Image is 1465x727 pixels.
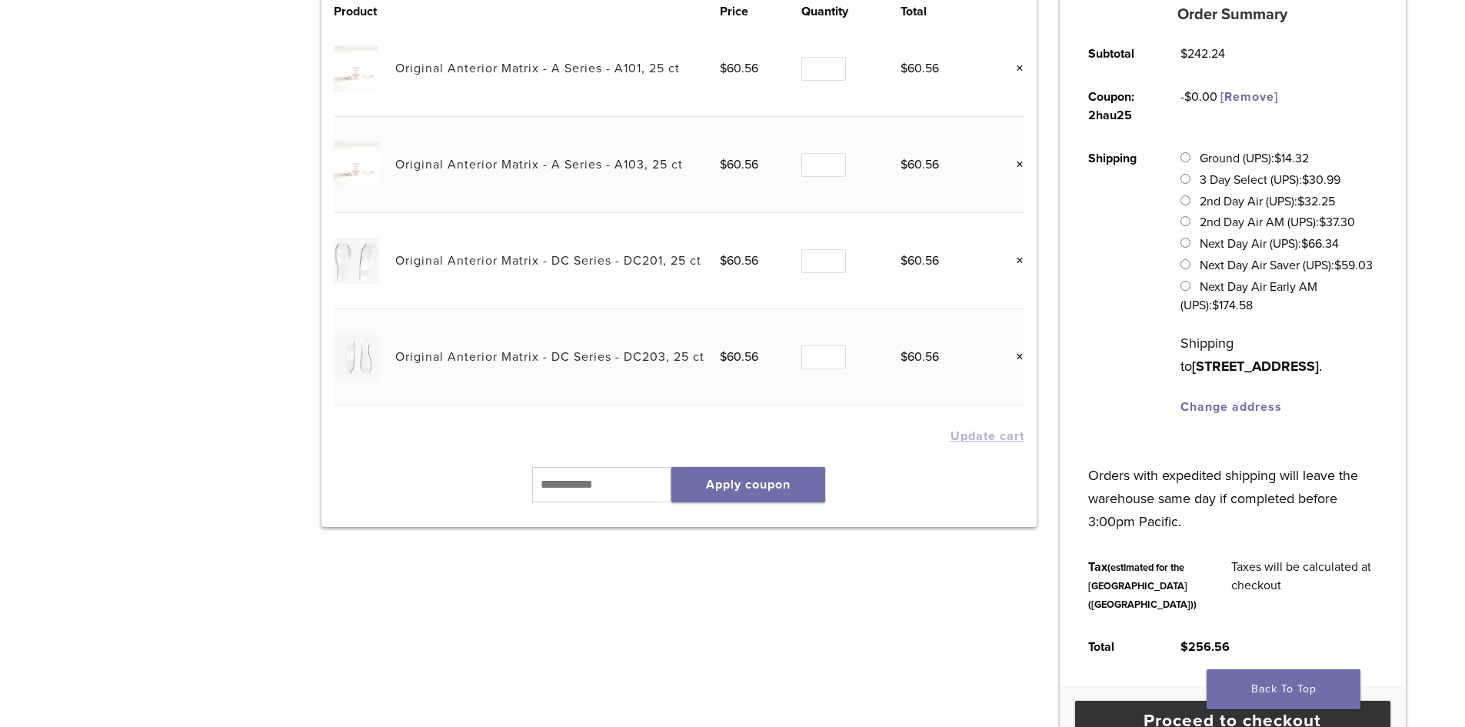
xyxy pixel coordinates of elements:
bdi: 60.56 [720,253,758,268]
a: Remove this item [1004,251,1024,271]
label: Next Day Air Early AM (UPS): [1180,279,1317,313]
bdi: 174.58 [1212,298,1253,313]
th: Price [720,2,801,21]
bdi: 242.24 [1180,46,1225,62]
small: (estimated for the [GEOGRAPHIC_DATA] ([GEOGRAPHIC_DATA])) [1088,562,1197,611]
td: - [1164,75,1296,137]
a: Change address [1180,399,1282,415]
span: $ [901,61,907,76]
th: Total [1071,625,1164,669]
span: $ [720,349,727,365]
bdi: 32.25 [1297,194,1335,209]
bdi: 60.56 [901,61,939,76]
label: Next Day Air Saver (UPS): [1200,258,1373,273]
span: $ [1212,298,1219,313]
bdi: 60.56 [901,157,939,172]
span: $ [901,253,907,268]
bdi: 14.32 [1274,151,1309,166]
a: Original Anterior Matrix - DC Series - DC201, 25 ct [395,253,701,268]
bdi: 59.03 [1334,258,1373,273]
label: Next Day Air (UPS): [1200,236,1339,252]
th: Product [334,2,395,21]
img: Original Anterior Matrix - DC Series - DC201, 25 ct [334,238,379,283]
span: $ [720,61,727,76]
strong: [STREET_ADDRESS] [1192,358,1319,375]
span: $ [901,157,907,172]
th: Quantity [801,2,901,21]
bdi: 60.56 [901,253,939,268]
bdi: 66.34 [1301,236,1339,252]
label: 2nd Day Air (UPS): [1200,194,1335,209]
bdi: 60.56 [901,349,939,365]
span: 0.00 [1184,89,1217,105]
bdi: 60.56 [720,61,758,76]
p: Shipping to . [1180,332,1377,378]
th: Tax [1071,545,1214,625]
bdi: 30.99 [1302,172,1340,188]
span: $ [1319,215,1326,230]
th: Total [901,2,982,21]
h5: Order Summary [1060,5,1406,24]
a: Original Anterior Matrix - A Series - A101, 25 ct [395,61,680,76]
th: Subtotal [1071,32,1164,75]
span: $ [1180,46,1187,62]
span: $ [720,253,727,268]
a: Remove this item [1004,155,1024,175]
span: $ [901,349,907,365]
th: Shipping [1071,137,1164,429]
a: Back To Top [1207,669,1360,709]
a: Remove this item [1004,58,1024,78]
a: Original Anterior Matrix - A Series - A103, 25 ct [395,157,683,172]
span: $ [1274,151,1281,166]
button: Update cart [951,430,1024,442]
bdi: 256.56 [1180,639,1230,655]
span: $ [1180,639,1188,655]
label: 2nd Day Air AM (UPS): [1200,215,1355,230]
p: Orders with expedited shipping will leave the warehouse same day if completed before 3:00pm Pacific. [1088,441,1377,533]
label: Ground (UPS): [1200,151,1309,166]
span: $ [1301,236,1308,252]
img: Original Anterior Matrix - DC Series - DC203, 25 ct [334,334,379,379]
button: Apply coupon [671,467,825,502]
a: Remove this item [1004,347,1024,367]
a: Original Anterior Matrix - DC Series - DC203, 25 ct [395,349,704,365]
span: $ [1302,172,1309,188]
span: $ [720,157,727,172]
bdi: 60.56 [720,349,758,365]
label: 3 Day Select (UPS): [1200,172,1340,188]
img: Original Anterior Matrix - A Series - A103, 25 ct [334,142,379,187]
th: Coupon: 2hau25 [1071,75,1164,137]
span: $ [1297,194,1304,209]
span: $ [1334,258,1341,273]
bdi: 60.56 [720,157,758,172]
bdi: 37.30 [1319,215,1355,230]
span: $ [1184,89,1191,105]
td: Taxes will be calculated at checkout [1214,545,1394,625]
a: Remove 2hau25 coupon [1220,89,1278,105]
img: Original Anterior Matrix - A Series - A101, 25 ct [334,45,379,91]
